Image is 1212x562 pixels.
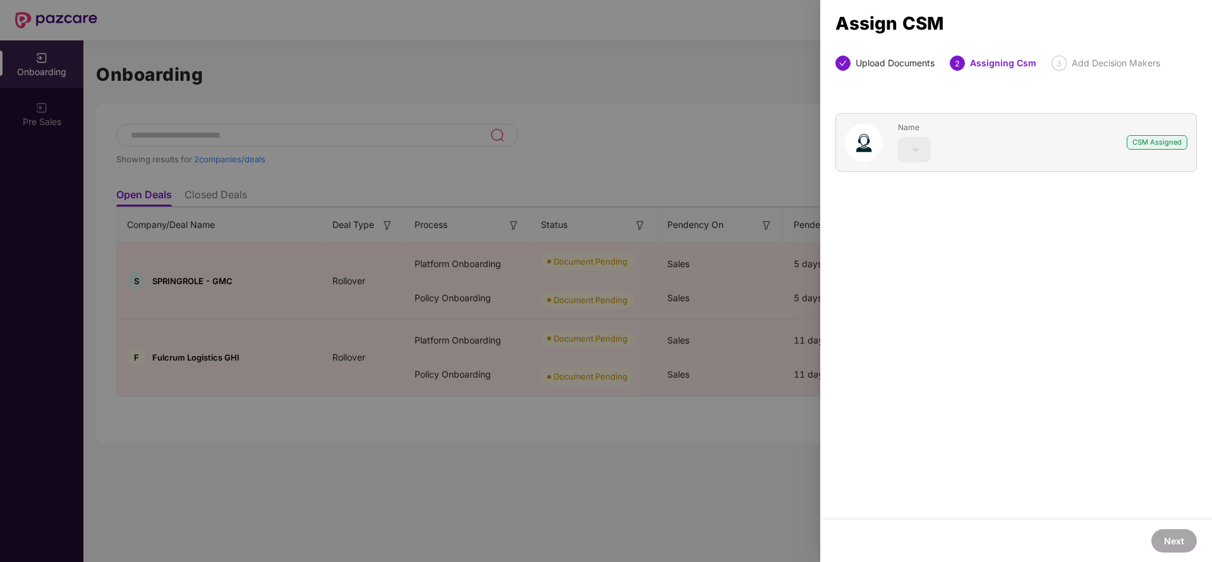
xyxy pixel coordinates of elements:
[835,16,1197,30] div: Assign CSM
[1151,529,1197,553] button: Next
[1127,135,1187,150] div: CSM Assigned
[1072,56,1160,71] div: Add Decision Makers
[845,124,883,162] img: svg+xml;base64,PHN2ZyB4bWxucz0iaHR0cDovL3d3dy53My5vcmcvMjAwMC9zdmciIHhtbG5zOnhsaW5rPSJodHRwOi8vd3...
[898,123,931,132] span: Name
[1057,59,1062,68] span: 3
[839,59,847,67] span: check
[856,56,935,71] div: Upload Documents
[970,56,1036,71] div: Assigning Csm
[955,59,960,68] span: 2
